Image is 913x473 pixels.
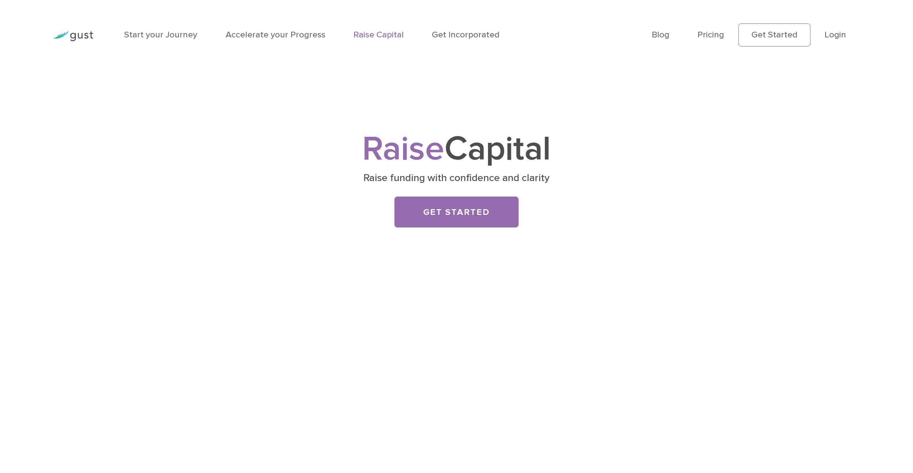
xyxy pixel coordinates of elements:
a: Get Started [738,23,810,46]
span: Raise [362,129,444,169]
h1: Capital [265,134,648,165]
a: Pricing [697,30,724,40]
p: Raise funding with confidence and clarity [268,171,645,185]
a: Get Started [394,197,519,228]
img: Gust Logo [53,31,93,41]
a: Login [824,30,846,40]
a: Blog [652,30,669,40]
a: Raise Capital [353,30,404,40]
a: Start your Journey [124,30,197,40]
a: Accelerate your Progress [226,30,325,40]
a: Get Incorporated [432,30,500,40]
